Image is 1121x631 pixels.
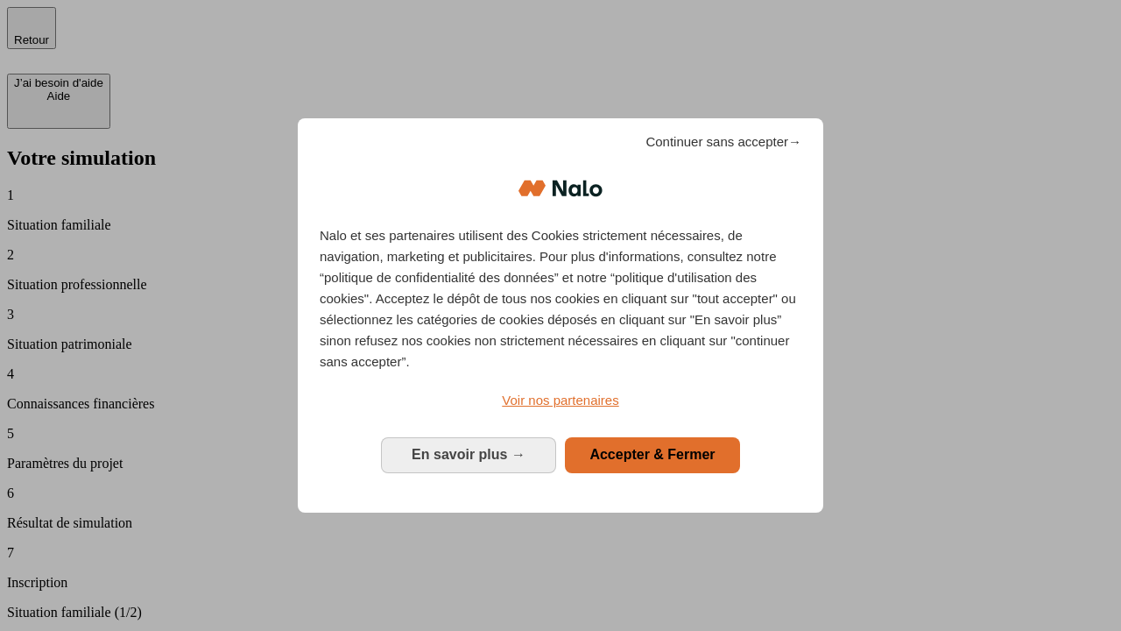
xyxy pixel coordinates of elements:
a: Voir nos partenaires [320,390,801,411]
p: Nalo et ses partenaires utilisent des Cookies strictement nécessaires, de navigation, marketing e... [320,225,801,372]
span: Accepter & Fermer [589,447,715,462]
img: Logo [518,162,603,215]
div: Bienvenue chez Nalo Gestion du consentement [298,118,823,512]
span: En savoir plus → [412,447,525,462]
span: Voir nos partenaires [502,393,618,408]
span: Continuer sans accepter→ [645,131,801,152]
button: En savoir plus: Configurer vos consentements [381,437,556,472]
button: Accepter & Fermer: Accepter notre traitement des données et fermer [565,437,740,472]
